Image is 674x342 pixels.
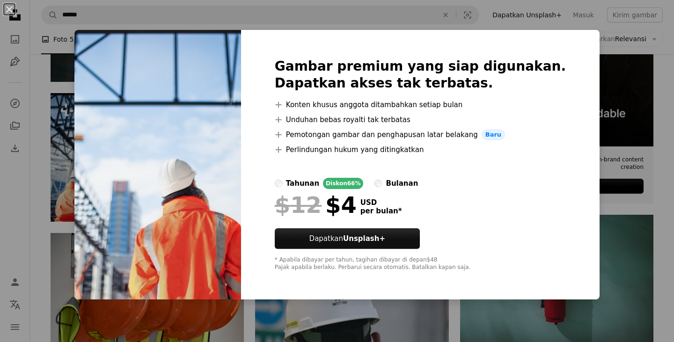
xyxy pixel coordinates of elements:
[374,180,382,187] input: bulanan
[275,58,566,92] h2: Gambar premium yang siap digunakan. Dapatkan akses tak terbatas.
[275,193,357,217] div: $4
[275,180,282,187] input: tahunanDiskon66%
[360,207,402,215] span: per bulan *
[275,256,566,271] div: * Apabila dibayar per tahun, tagihan dibayar di depan $48 Pajak apabila berlaku. Perbarui secara ...
[275,114,566,125] li: Unduhan bebas royalti tak terbatas
[286,178,319,189] div: tahunan
[275,193,322,217] span: $12
[386,178,418,189] div: bulanan
[275,228,420,249] button: DapatkanUnsplash+
[275,99,566,110] li: Konten khusus anggota ditambahkan setiap bulan
[343,234,385,243] strong: Unsplash+
[482,129,505,140] span: Baru
[275,129,566,140] li: Pemotongan gambar dan penghapusan latar belakang
[275,144,566,155] li: Perlindungan hukum yang ditingkatkan
[74,30,241,299] img: premium_photo-1663099311380-e3e0a548edaf
[323,178,363,189] div: Diskon 66%
[360,198,402,207] span: USD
